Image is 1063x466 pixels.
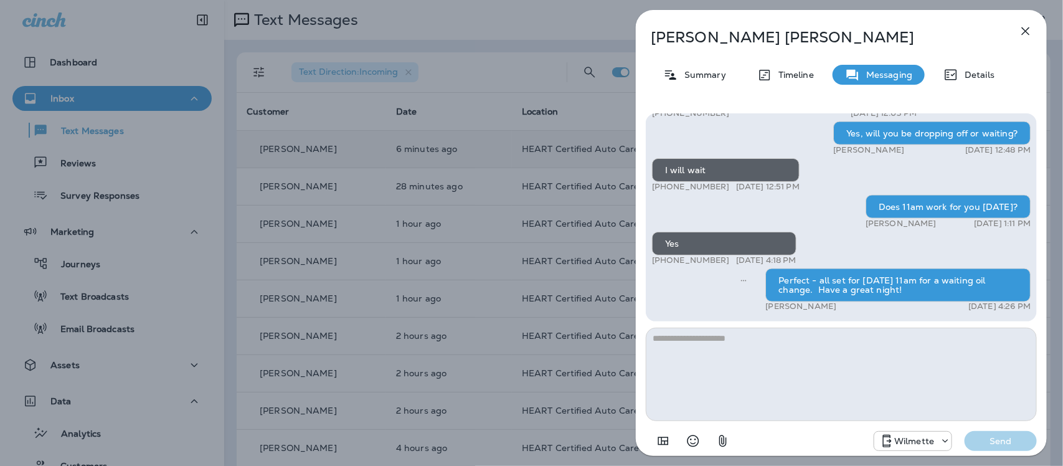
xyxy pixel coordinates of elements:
p: [PERSON_NAME] [PERSON_NAME] [651,29,991,46]
div: +1 (847) 865-9557 [874,434,952,449]
p: [DATE] 4:18 PM [736,255,796,265]
p: [DATE] 12:48 PM [965,145,1031,155]
p: Summary [678,70,726,80]
div: Yes [652,232,796,255]
button: Add in a premade template [651,429,676,454]
p: [PHONE_NUMBER] [652,182,730,192]
div: Yes, will you be dropping off or waiting? [833,121,1031,145]
div: Does 11am work for you [DATE]? [866,195,1031,219]
span: Sent [740,274,747,285]
p: Wilmette [894,436,934,446]
p: Details [958,70,994,80]
div: I will wait [652,158,800,182]
p: [PHONE_NUMBER] [652,108,730,118]
p: [DATE] 12:03 PM [851,108,917,118]
button: Select an emoji [681,429,706,454]
div: Perfect - all set for [DATE] 11am for a waiting oil change. Have a great night! [765,269,1031,302]
p: [DATE] 12:51 PM [736,182,800,192]
p: [PERSON_NAME] [866,219,937,229]
p: [PERSON_NAME] [833,145,904,155]
p: [PHONE_NUMBER] [652,255,730,265]
p: Messaging [860,70,912,80]
p: Timeline [772,70,814,80]
p: [PERSON_NAME] [765,302,836,312]
p: [DATE] 4:26 PM [968,302,1031,312]
p: [DATE] 1:11 PM [974,219,1031,229]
